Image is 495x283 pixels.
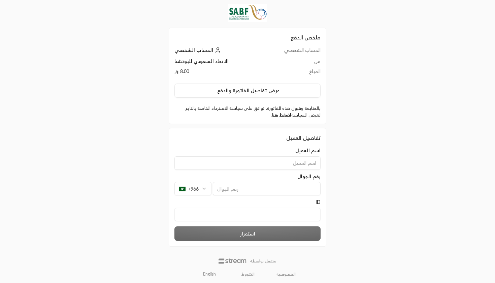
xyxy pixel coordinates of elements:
td: المبلغ [262,68,321,78]
a: English [199,269,220,280]
td: 8.00 [174,68,262,78]
a: الخصوصية [276,272,296,277]
div: تفاصيل العميل [174,134,321,142]
h2: ملخص الدفع [174,33,321,41]
span: الحساب الشخصي [174,47,213,53]
a: الحساب الشخصي [174,47,223,53]
input: اسم العميل [174,156,321,170]
a: اضغط هنا [272,112,291,118]
span: رقم الجوال [297,173,321,180]
p: مشغل بواسطة [250,258,276,264]
span: اسم العميل [295,147,321,154]
div: +966 [174,182,211,195]
td: الحساب الشخصي [262,47,321,58]
td: من [262,58,321,68]
span: ID [316,199,321,206]
td: الاتحاد السعودي للبوتشيا [174,58,262,68]
label: بالمتابعة وقبول هذه الفاتورة، توافق على سياسة الاسترداد الخاصة بالتاجر. لعرض السياسة . [174,105,321,118]
button: عرض تفاصيل الفاتورة والدفع [174,84,321,98]
input: رقم الجوال [213,182,321,195]
img: Company Logo [228,4,267,22]
a: الشروط [241,272,255,277]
